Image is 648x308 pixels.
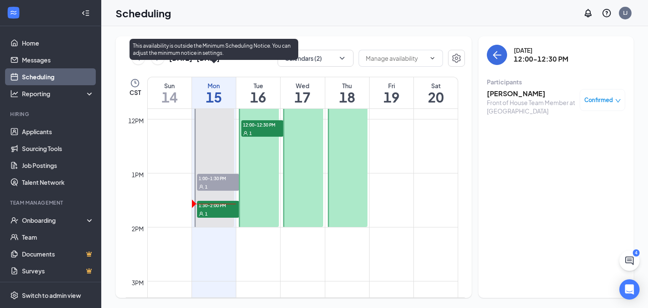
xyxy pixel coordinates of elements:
[22,51,94,68] a: Messages
[10,291,19,300] svg: Settings
[199,211,204,216] svg: User
[10,199,92,206] div: Team Management
[130,78,140,88] svg: Clock
[148,81,192,90] div: Sun
[366,54,426,63] input: Manage availability
[22,229,94,246] a: Team
[130,170,146,179] div: 1pm
[278,50,354,67] button: Calendars (2)ChevronDown
[22,140,94,157] a: Sourcing Tools
[487,89,575,98] h3: [PERSON_NAME]
[338,54,346,62] svg: ChevronDown
[281,77,324,108] a: September 17, 2025
[10,89,19,98] svg: Analysis
[22,35,94,51] a: Home
[205,184,208,190] span: 1
[236,81,280,90] div: Tue
[10,216,19,224] svg: UserCheck
[130,88,141,97] span: CST
[22,291,81,300] div: Switch to admin view
[192,81,236,90] div: Mon
[615,98,621,104] span: down
[487,98,575,115] div: Front of House Team Member at [GEOGRAPHIC_DATA]
[22,123,94,140] a: Applicants
[9,8,18,17] svg: WorkstreamLogo
[22,262,94,279] a: SurveysCrown
[623,9,628,16] div: LJ
[325,90,369,104] h1: 18
[192,90,236,104] h1: 15
[583,8,593,18] svg: Notifications
[429,55,436,62] svg: ChevronDown
[414,77,458,108] a: September 20, 2025
[243,131,248,136] svg: User
[199,184,204,189] svg: User
[10,111,92,118] div: Hiring
[22,216,87,224] div: Onboarding
[492,50,502,60] svg: ArrowLeft
[514,46,568,54] div: [DATE]
[584,96,613,104] span: Confirmed
[619,251,640,271] button: ChatActive
[127,116,146,125] div: 12pm
[633,249,640,257] div: 4
[22,246,94,262] a: DocumentsCrown
[205,211,208,217] span: 1
[624,256,634,266] svg: ChatActive
[236,90,280,104] h1: 16
[130,278,146,287] div: 3pm
[281,90,324,104] h1: 17
[370,81,413,90] div: Fri
[514,54,568,64] h3: 12:00-12:30 PM
[22,68,94,85] a: Scheduling
[370,90,413,104] h1: 19
[370,77,413,108] a: September 19, 2025
[148,90,192,104] h1: 14
[487,78,625,86] div: Participants
[249,130,252,136] span: 1
[116,6,171,20] h1: Scheduling
[130,39,298,60] div: This availability is outside the Minimum Scheduling Notice. You can adjust the minimum notice in ...
[197,201,239,209] span: 1:30-2:00 PM
[22,89,94,98] div: Reporting
[414,81,458,90] div: Sat
[602,8,612,18] svg: QuestionInfo
[148,77,192,108] a: September 14, 2025
[487,45,507,65] button: back-button
[414,90,458,104] h1: 20
[81,9,90,17] svg: Collapse
[197,174,239,182] span: 1:00-1:30 PM
[241,120,283,129] span: 12:00-12:30 PM
[451,53,462,63] svg: Settings
[22,157,94,174] a: Job Postings
[192,77,236,108] a: September 15, 2025
[130,224,146,233] div: 2pm
[325,77,369,108] a: September 18, 2025
[281,81,324,90] div: Wed
[619,279,640,300] div: Open Intercom Messenger
[448,50,465,67] button: Settings
[22,174,94,191] a: Talent Network
[236,77,280,108] a: September 16, 2025
[325,81,369,90] div: Thu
